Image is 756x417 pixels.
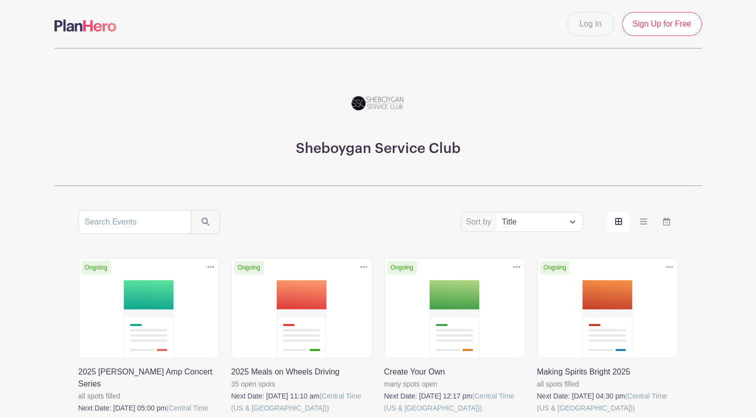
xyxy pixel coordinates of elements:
[607,212,678,232] div: order and view
[296,140,461,157] h3: Sheboygan Service Club
[54,19,116,31] img: logo-507f7623f17ff9eddc593b1ce0a138ce2505c220e1c5a4e2b4648c50719b7d32.svg
[622,12,702,36] a: Sign Up for Free
[466,216,495,228] label: Sort by
[78,210,191,234] input: Search Events
[348,72,408,132] img: SSC_Logo_NEW.png
[567,12,614,36] a: Log In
